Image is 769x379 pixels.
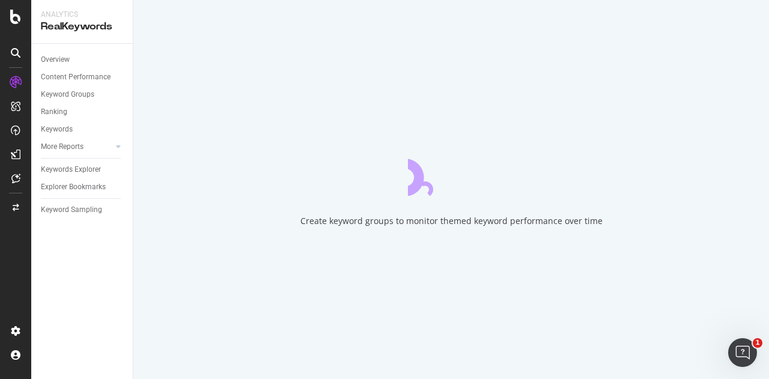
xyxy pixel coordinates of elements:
[41,53,124,66] a: Overview
[41,181,106,193] div: Explorer Bookmarks
[41,123,124,136] a: Keywords
[408,153,494,196] div: animation
[41,71,111,83] div: Content Performance
[41,106,67,118] div: Ranking
[41,71,124,83] a: Content Performance
[41,204,124,216] a: Keyword Sampling
[41,106,124,118] a: Ranking
[41,181,124,193] a: Explorer Bookmarks
[41,88,124,101] a: Keyword Groups
[728,338,757,367] iframe: Intercom live chat
[41,53,70,66] div: Overview
[41,204,102,216] div: Keyword Sampling
[300,215,603,227] div: Create keyword groups to monitor themed keyword performance over time
[41,88,94,101] div: Keyword Groups
[41,163,101,176] div: Keywords Explorer
[41,20,123,34] div: RealKeywords
[41,123,73,136] div: Keywords
[41,141,112,153] a: More Reports
[41,141,84,153] div: More Reports
[753,338,762,348] span: 1
[41,10,123,20] div: Analytics
[41,163,124,176] a: Keywords Explorer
